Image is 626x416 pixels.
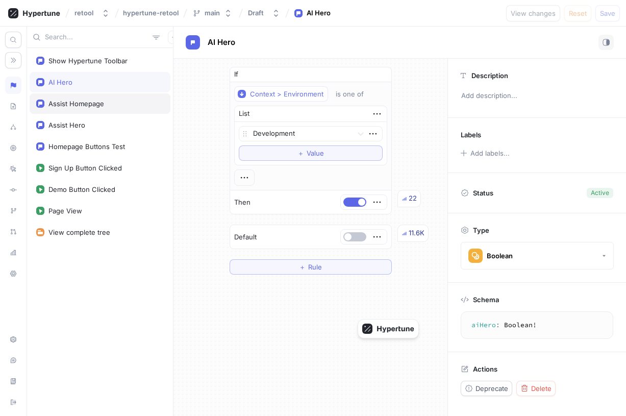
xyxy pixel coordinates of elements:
div: Live chat [5,352,21,369]
div: AI Hero [307,8,331,18]
div: Context > Environment [250,90,323,99]
button: Boolean [461,242,614,270]
button: main [188,5,236,21]
div: Assist Homepage [48,100,104,108]
div: Settings [5,265,21,282]
span: Delete [531,385,552,391]
div: Documentation [5,373,21,390]
span: View changes [511,10,556,16]
div: Active [591,188,609,198]
p: Labels [461,131,481,139]
span: Value [307,150,324,156]
div: Show Hypertune Toolbar [48,57,128,65]
div: Splits [5,118,21,136]
div: main [205,9,220,17]
button: ＋Value [239,145,383,161]
div: Branches [5,202,21,219]
p: Status [473,186,493,200]
button: Save [595,5,620,21]
div: Preview [5,139,21,157]
p: If [234,69,238,80]
button: Reset [564,5,591,21]
p: Schema [473,296,499,304]
div: Demo Button Clicked [48,185,115,193]
div: Pull requests [5,223,21,240]
textarea: aiHero: Boolean! [465,316,609,334]
p: Type [473,226,489,234]
span: Save [600,10,615,16]
p: Description [471,71,508,80]
span: hypertune-retool [123,9,179,16]
button: ＋Rule [230,259,392,275]
input: Search... [45,32,148,42]
div: Page View [48,207,82,215]
div: View complete tree [48,228,110,236]
button: Deprecate [461,381,512,396]
span: AI Hero [208,38,235,46]
div: List [239,109,249,119]
div: Logs [5,160,21,178]
p: Actions [473,365,497,373]
button: Delete [516,381,556,396]
div: 22 [409,193,417,204]
div: Assist Hero [48,121,85,129]
p: Default [234,232,257,242]
div: is one of [336,90,364,99]
div: retool [74,9,93,17]
button: Draft [244,5,284,21]
span: Reset [569,10,587,16]
span: Rule [308,264,322,270]
div: AI Hero [48,78,72,86]
button: Context > Environment [234,86,328,102]
div: Add labels... [470,150,510,157]
div: Sign Up Button Clicked [48,164,122,172]
button: retool [70,5,114,21]
div: Draft [248,9,264,17]
div: Schema [5,97,21,115]
div: Setup [5,331,21,348]
span: ＋ [297,150,304,156]
button: Add labels... [457,146,512,160]
p: Add description... [457,87,617,105]
div: Analytics [5,244,21,261]
div: Boolean [487,252,513,260]
p: Then [234,198,251,208]
div: 11.6K [409,228,424,238]
span: ＋ [299,264,306,270]
div: Logic [5,77,21,94]
button: is one of [331,86,379,102]
div: Homepage Buttons Test [48,142,125,151]
button: View changes [506,5,560,21]
span: Deprecate [475,385,508,391]
div: Diff [5,181,21,199]
div: Sign out [5,394,21,411]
